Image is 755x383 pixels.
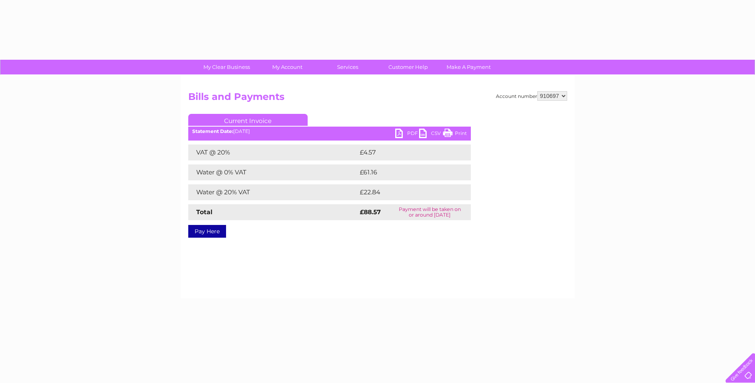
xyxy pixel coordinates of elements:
td: £22.84 [358,184,455,200]
strong: Total [196,208,213,216]
td: Payment will be taken on or around [DATE] [389,204,471,220]
td: Water @ 20% VAT [188,184,358,200]
a: Services [315,60,380,74]
td: VAT @ 20% [188,145,358,160]
td: Water @ 0% VAT [188,164,358,180]
a: My Account [254,60,320,74]
a: PDF [395,129,419,140]
a: Current Invoice [188,114,308,126]
td: £4.57 [358,145,452,160]
a: My Clear Business [194,60,259,74]
div: Account number [496,91,567,101]
a: Customer Help [375,60,441,74]
a: CSV [419,129,443,140]
div: [DATE] [188,129,471,134]
a: Make A Payment [436,60,501,74]
a: Pay Here [188,225,226,238]
td: £61.16 [358,164,453,180]
h2: Bills and Payments [188,91,567,106]
a: Print [443,129,467,140]
b: Statement Date: [192,128,233,134]
strong: £88.57 [360,208,381,216]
